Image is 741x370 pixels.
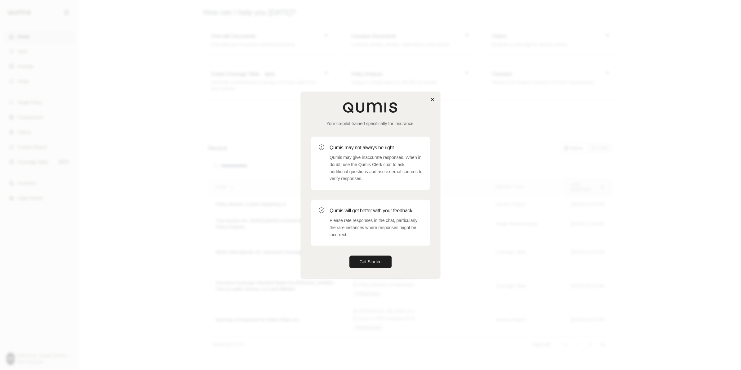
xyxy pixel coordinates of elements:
[349,256,392,268] button: Get Started
[330,217,423,238] p: Please rate responses in the chat, particularly the rare instances where responses might be incor...
[330,144,423,151] h3: Qumis may not always be right
[343,102,398,113] img: Qumis Logo
[330,207,423,214] h3: Qumis will get better with your feedback
[330,154,423,182] p: Qumis may give inaccurate responses. When in doubt, use the Qumis Clerk chat to ask additional qu...
[311,120,430,127] p: Your co-pilot trained specifically for insurance.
